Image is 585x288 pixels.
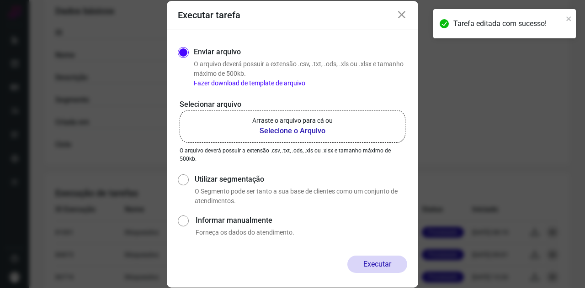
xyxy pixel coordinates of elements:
[178,10,240,21] h3: Executar tarefa
[194,79,305,87] a: Fazer download de template de arquivo
[566,13,572,24] button: close
[453,18,563,29] div: Tarefa editada com sucesso!
[194,59,407,88] p: O arquivo deverá possuir a extensão .csv, .txt, .ods, .xls ou .xlsx e tamanho máximo de 500kb.
[196,215,407,226] label: Informar manualmente
[194,47,241,58] label: Enviar arquivo
[195,174,407,185] label: Utilizar segmentação
[195,187,407,206] p: O Segmento pode ser tanto a sua base de clientes como um conjunto de atendimentos.
[196,228,407,237] p: Forneça os dados do atendimento.
[252,126,333,136] b: Selecione o Arquivo
[347,256,407,273] button: Executar
[180,147,405,163] p: O arquivo deverá possuir a extensão .csv, .txt, .ods, .xls ou .xlsx e tamanho máximo de 500kb.
[180,99,405,110] p: Selecionar arquivo
[252,116,333,126] p: Arraste o arquivo para cá ou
